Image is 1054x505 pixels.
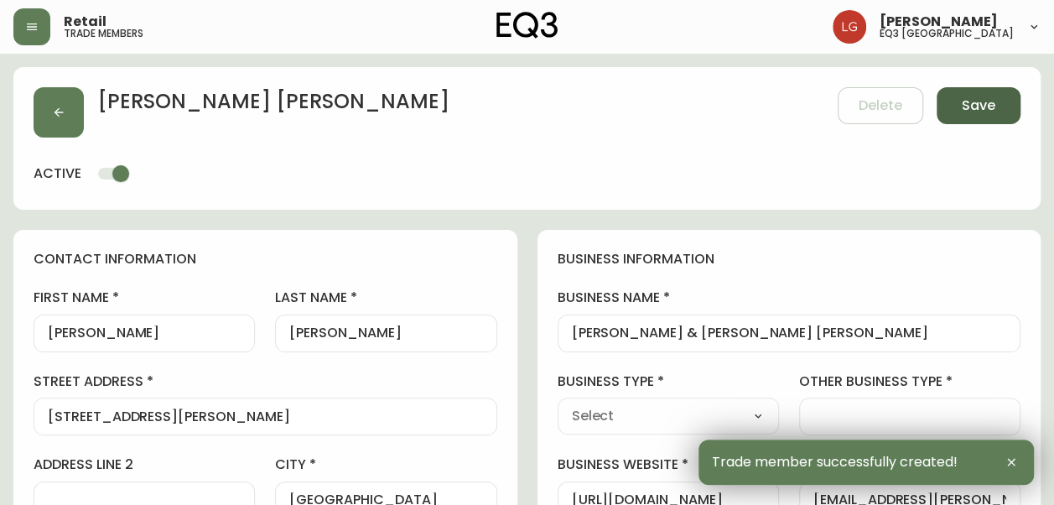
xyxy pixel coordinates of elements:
span: [PERSON_NAME] [880,15,998,29]
label: city [275,456,496,474]
label: business name [558,289,1021,307]
button: Save [937,87,1020,124]
span: Save [962,96,995,115]
h4: active [34,164,81,183]
h4: contact information [34,250,497,268]
h4: business information [558,250,1021,268]
h2: [PERSON_NAME] [PERSON_NAME] [97,87,449,124]
span: Trade member successfully created! [712,455,958,470]
img: da6fc1c196b8cb7038979a7df6c040e1 [833,10,866,44]
label: address line 2 [34,456,255,474]
label: street address [34,372,497,391]
label: business type [558,372,779,391]
h5: trade members [64,29,143,39]
label: last name [275,289,496,307]
label: other business type [799,372,1020,391]
label: first name [34,289,255,307]
h5: eq3 [GEOGRAPHIC_DATA] [880,29,1014,39]
span: Retail [64,15,106,29]
img: logo [496,12,558,39]
label: business website [558,456,779,474]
